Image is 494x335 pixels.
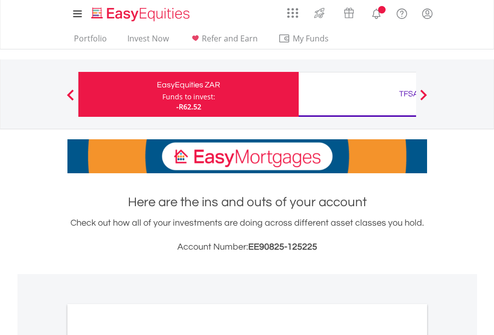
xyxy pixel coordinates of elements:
a: Invest Now [123,33,173,49]
img: EasyEquities_Logo.png [89,6,194,22]
span: Refer and Earn [202,33,258,44]
h1: Here are the ins and outs of your account [67,193,427,211]
button: Previous [60,94,80,104]
button: Next [414,94,434,104]
div: EasyEquities ZAR [84,78,293,92]
a: Home page [87,2,194,22]
img: thrive-v2.svg [311,5,328,21]
a: Portfolio [70,33,111,49]
a: AppsGrid [281,2,305,18]
span: -R62.52 [176,102,201,111]
a: Notifications [364,2,389,22]
a: FAQ's and Support [389,2,415,22]
img: EasyMortage Promotion Banner [67,139,427,173]
a: Vouchers [334,2,364,21]
span: EE90825-125225 [248,242,317,252]
h3: Account Number: [67,240,427,254]
a: My Profile [415,2,440,24]
img: vouchers-v2.svg [341,5,357,21]
span: My Funds [278,32,344,45]
a: Refer and Earn [185,33,262,49]
img: grid-menu-icon.svg [287,7,298,18]
div: Check out how all of your investments are doing across different asset classes you hold. [67,216,427,254]
div: Funds to invest: [162,92,215,102]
